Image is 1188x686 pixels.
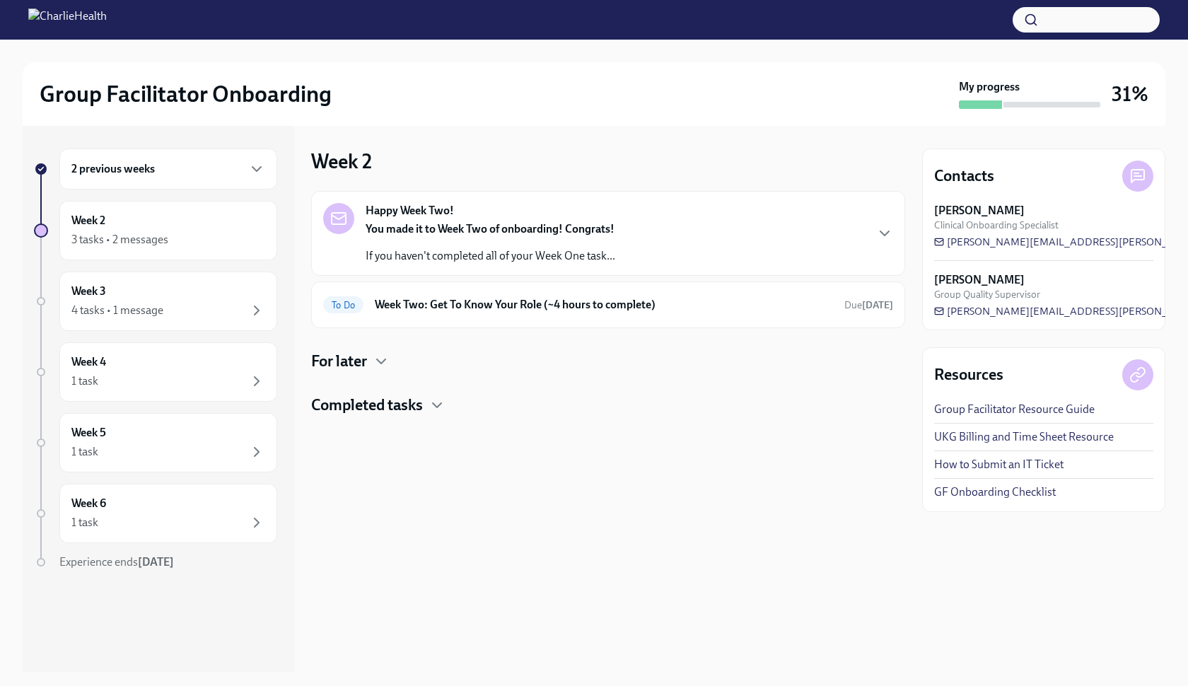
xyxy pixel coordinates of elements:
div: For later [311,351,905,372]
a: How to Submit an IT Ticket [934,457,1064,472]
a: Week 41 task [34,342,277,402]
div: 1 task [71,515,98,530]
h3: 31% [1112,81,1148,107]
span: Group Quality Supervisor [934,288,1040,301]
p: If you haven't completed all of your Week One task... [366,248,615,264]
div: Completed tasks [311,395,905,416]
div: 1 task [71,373,98,389]
h6: Week 4 [71,354,106,370]
a: To DoWeek Two: Get To Know Your Role (~4 hours to complete)Due[DATE] [323,293,893,316]
strong: [DATE] [862,299,893,311]
span: To Do [323,300,363,310]
a: GF Onboarding Checklist [934,484,1056,500]
h6: Week 5 [71,425,106,441]
h6: Week Two: Get To Know Your Role (~4 hours to complete) [375,297,833,313]
span: Experience ends [59,555,174,569]
div: 1 task [71,444,98,460]
h4: For later [311,351,367,372]
a: Week 23 tasks • 2 messages [34,201,277,260]
a: UKG Billing and Time Sheet Resource [934,429,1114,445]
a: Group Facilitator Resource Guide [934,402,1095,417]
h6: Week 3 [71,284,106,299]
h3: Week 2 [311,149,372,174]
strong: [DATE] [138,555,174,569]
span: Clinical Onboarding Specialist [934,219,1059,232]
span: September 1st, 2025 10:00 [844,298,893,312]
h4: Resources [934,364,1003,385]
h4: Contacts [934,165,994,187]
div: 3 tasks • 2 messages [71,232,168,248]
div: 2 previous weeks [59,149,277,190]
h2: Group Facilitator Onboarding [40,80,332,108]
a: Week 51 task [34,413,277,472]
h6: Week 2 [71,213,105,228]
img: CharlieHealth [28,8,107,31]
h6: 2 previous weeks [71,161,155,177]
strong: You made it to Week Two of onboarding! Congrats! [366,222,615,236]
h4: Completed tasks [311,395,423,416]
strong: [PERSON_NAME] [934,272,1025,288]
span: Due [844,299,893,311]
strong: [PERSON_NAME] [934,203,1025,219]
div: 4 tasks • 1 message [71,303,163,318]
a: Week 34 tasks • 1 message [34,272,277,331]
h6: Week 6 [71,496,106,511]
a: Week 61 task [34,484,277,543]
strong: My progress [959,79,1020,95]
strong: Happy Week Two! [366,203,454,219]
